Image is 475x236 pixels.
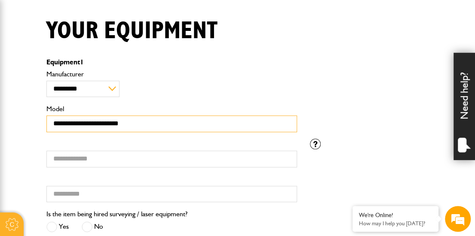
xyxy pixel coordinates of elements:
div: We're Online! [359,212,432,219]
span: 1 [80,58,84,66]
h1: Your equipment [46,17,218,45]
label: Model [46,106,297,112]
div: Need help? [454,53,475,160]
div: Minimize live chat window [141,4,162,25]
div: Chat with us now [45,48,144,59]
input: Enter your email address [11,105,157,124]
input: Enter your phone number [11,130,157,149]
input: Enter your last name [11,79,157,98]
p: Equipment [46,59,297,66]
p: How may I help you today? [359,220,432,227]
label: Manufacturer [46,71,297,78]
textarea: Type your message and hit 'Enter' [11,155,157,185]
label: Yes [46,221,69,232]
label: Is the item being hired surveying / laser equipment? [46,211,187,218]
img: d_20077148190_company_1631870298795_20077148190 [15,48,36,60]
label: No [82,221,103,232]
em: Start Chat [117,181,156,192]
